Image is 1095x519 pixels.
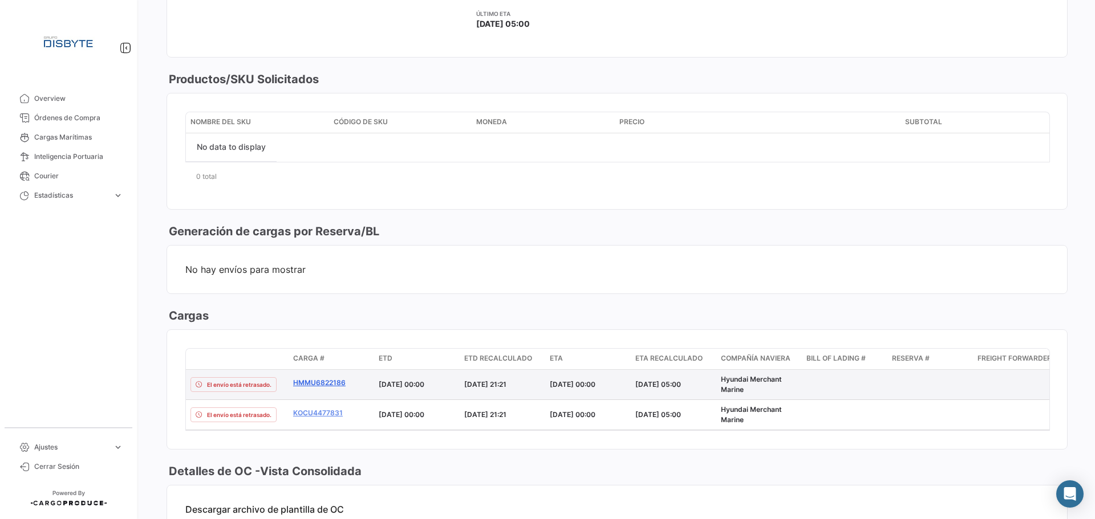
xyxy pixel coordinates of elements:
[887,349,973,369] datatable-header-cell: Reserva #
[207,380,271,389] span: El envío está retrasado.
[550,410,595,419] span: [DATE] 00:00
[9,147,128,166] a: Inteligencia Portuaria
[379,380,424,389] span: [DATE] 00:00
[806,353,866,363] span: Bill of Lading #
[185,504,1049,515] p: Descargar archivo de plantilla de OC
[476,9,758,18] app-card-info-title: Último ETA
[721,353,790,363] span: Compañía naviera
[460,349,545,369] datatable-header-cell: ETD Recalculado
[802,349,887,369] datatable-header-cell: Bill of Lading #
[34,113,123,123] span: Órdenes de Compra
[9,89,128,108] a: Overview
[905,117,942,127] span: Subtotal
[472,112,615,133] datatable-header-cell: Moneda
[167,308,209,324] h3: Cargas
[293,353,325,363] span: Carga #
[374,349,460,369] datatable-header-cell: ETD
[34,93,123,104] span: Overview
[186,133,277,162] div: No data to display
[631,349,716,369] datatable-header-cell: ETA Recalculado
[34,190,108,201] span: Estadísticas
[379,353,392,363] span: ETD
[289,349,374,369] datatable-header-cell: Carga #
[9,166,128,186] a: Courier
[9,128,128,147] a: Cargas Marítimas
[973,349,1058,369] datatable-header-cell: Freight Forwarder
[190,117,251,127] span: Nombre del SKU
[167,223,379,239] h3: Generación de cargas por Reserva/BL
[185,264,1049,275] span: No hay envíos para mostrar
[379,410,424,419] span: [DATE] 00:00
[635,380,681,389] span: [DATE] 05:00
[113,190,123,201] span: expand_more
[716,349,802,369] datatable-header-cell: Compañía naviera
[34,461,123,472] span: Cerrar Sesión
[1056,480,1084,508] div: Abrir Intercom Messenger
[34,171,123,181] span: Courier
[167,71,319,87] h3: Productos/SKU Solicitados
[619,117,644,127] span: Precio
[186,112,329,133] datatable-header-cell: Nombre del SKU
[476,117,507,127] span: Moneda
[40,14,97,71] img: Logo+disbyte.jpeg
[329,112,472,133] datatable-header-cell: Código de SKU
[207,410,271,419] span: El envío está retrasado.
[464,380,506,389] span: [DATE] 21:21
[167,463,362,479] h3: Detalles de OC - Vista Consolidada
[334,117,388,127] span: Código de SKU
[721,375,782,394] span: Hyundai Merchant Marine
[892,353,930,363] span: Reserva #
[34,442,108,452] span: Ajustes
[464,353,532,363] span: ETD Recalculado
[550,380,595,389] span: [DATE] 00:00
[550,353,563,363] span: ETA
[464,410,506,419] span: [DATE] 21:21
[978,353,1052,363] span: Freight Forwarder
[9,108,128,128] a: Órdenes de Compra
[545,349,631,369] datatable-header-cell: ETA
[635,410,681,419] span: [DATE] 05:00
[293,378,370,388] a: HMMU6822186
[185,162,1049,191] div: 0 total
[476,18,530,30] span: [DATE] 05:00
[34,132,123,142] span: Cargas Marítimas
[293,408,370,418] a: KOCU4477831
[635,353,703,363] span: ETA Recalculado
[721,405,782,424] span: Hyundai Merchant Marine
[34,152,123,162] span: Inteligencia Portuaria
[113,442,123,452] span: expand_more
